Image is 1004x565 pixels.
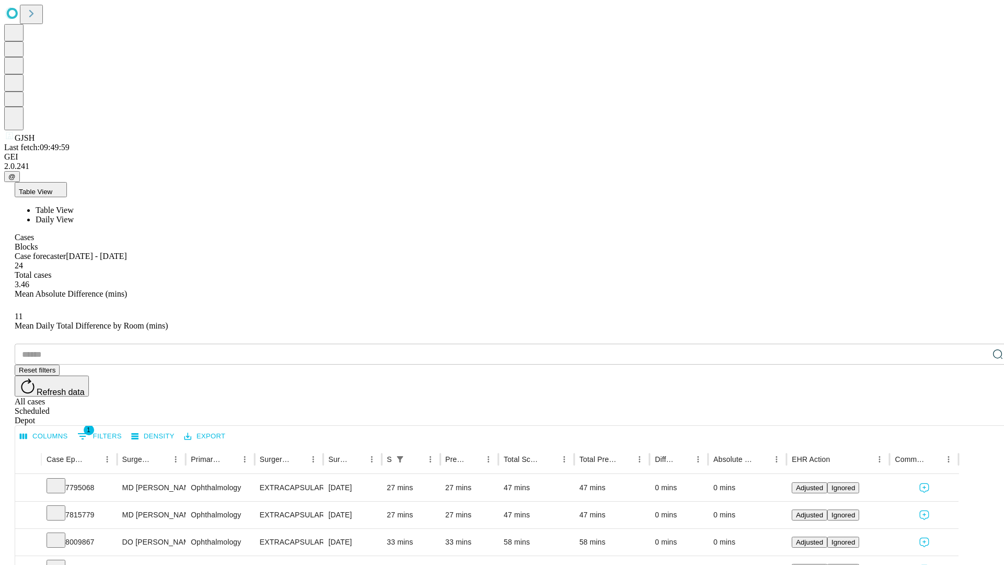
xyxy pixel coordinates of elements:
[504,502,569,528] div: 47 mins
[20,534,36,552] button: Expand
[8,173,16,180] span: @
[15,321,168,330] span: Mean Daily Total Difference by Room (mins)
[393,452,407,467] button: Show filters
[481,452,496,467] button: Menu
[154,452,168,467] button: Sort
[85,452,100,467] button: Sort
[792,537,827,548] button: Adjusted
[66,252,127,261] span: [DATE] - [DATE]
[423,452,438,467] button: Menu
[446,502,494,528] div: 27 mins
[47,474,112,501] div: 7795068
[655,502,703,528] div: 0 mins
[36,206,74,214] span: Table View
[895,455,925,464] div: Comments
[36,215,74,224] span: Daily View
[831,484,855,492] span: Ignored
[827,537,859,548] button: Ignored
[713,455,754,464] div: Absolute Difference
[364,452,379,467] button: Menu
[504,529,569,556] div: 58 mins
[328,502,376,528] div: [DATE]
[19,188,52,196] span: Table View
[446,455,466,464] div: Predicted In Room Duration
[4,171,20,182] button: @
[122,529,180,556] div: DO [PERSON_NAME]
[129,428,177,445] button: Density
[15,289,127,298] span: Mean Absolute Difference (mins)
[557,452,572,467] button: Menu
[15,280,29,289] span: 3.46
[941,452,956,467] button: Menu
[446,474,494,501] div: 27 mins
[223,452,237,467] button: Sort
[618,452,632,467] button: Sort
[408,452,423,467] button: Sort
[15,182,67,197] button: Table View
[306,452,321,467] button: Menu
[122,455,153,464] div: Surgeon Name
[191,502,249,528] div: Ophthalmology
[387,455,392,464] div: Scheduled In Room Duration
[122,502,180,528] div: MD [PERSON_NAME]
[328,529,376,556] div: [DATE]
[387,474,435,501] div: 27 mins
[655,529,703,556] div: 0 mins
[15,270,51,279] span: Total cases
[927,452,941,467] button: Sort
[713,529,781,556] div: 0 mins
[387,529,435,556] div: 33 mins
[632,452,647,467] button: Menu
[350,452,364,467] button: Sort
[755,452,769,467] button: Sort
[713,474,781,501] div: 0 mins
[15,252,66,261] span: Case forecaster
[655,474,703,501] div: 0 mins
[47,502,112,528] div: 7815779
[191,474,249,501] div: Ophthalmology
[872,452,887,467] button: Menu
[19,366,55,374] span: Reset filters
[792,482,827,493] button: Adjusted
[831,538,855,546] span: Ignored
[676,452,691,467] button: Sort
[792,455,830,464] div: EHR Action
[237,452,252,467] button: Menu
[15,261,23,270] span: 24
[168,452,183,467] button: Menu
[15,376,89,397] button: Refresh data
[387,502,435,528] div: 27 mins
[291,452,306,467] button: Sort
[446,529,494,556] div: 33 mins
[47,455,84,464] div: Case Epic Id
[579,502,645,528] div: 47 mins
[100,452,115,467] button: Menu
[466,452,481,467] button: Sort
[827,510,859,521] button: Ignored
[831,452,846,467] button: Sort
[504,455,541,464] div: Total Scheduled Duration
[769,452,784,467] button: Menu
[260,529,318,556] div: EXTRACAPSULAR CATARACT REMOVAL WITH [MEDICAL_DATA]
[827,482,859,493] button: Ignored
[260,502,318,528] div: EXTRACAPSULAR CATARACT REMOVAL WITH [MEDICAL_DATA]
[37,388,85,397] span: Refresh data
[579,529,645,556] div: 58 mins
[15,133,35,142] span: GJSH
[191,455,221,464] div: Primary Service
[20,506,36,525] button: Expand
[691,452,705,467] button: Menu
[796,484,823,492] span: Adjusted
[15,365,60,376] button: Reset filters
[713,502,781,528] div: 0 mins
[796,511,823,519] span: Adjusted
[260,455,290,464] div: Surgery Name
[191,529,249,556] div: Ophthalmology
[504,474,569,501] div: 47 mins
[393,452,407,467] div: 1 active filter
[328,474,376,501] div: [DATE]
[15,312,22,321] span: 11
[75,428,124,445] button: Show filters
[20,479,36,498] button: Expand
[579,455,617,464] div: Total Predicted Duration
